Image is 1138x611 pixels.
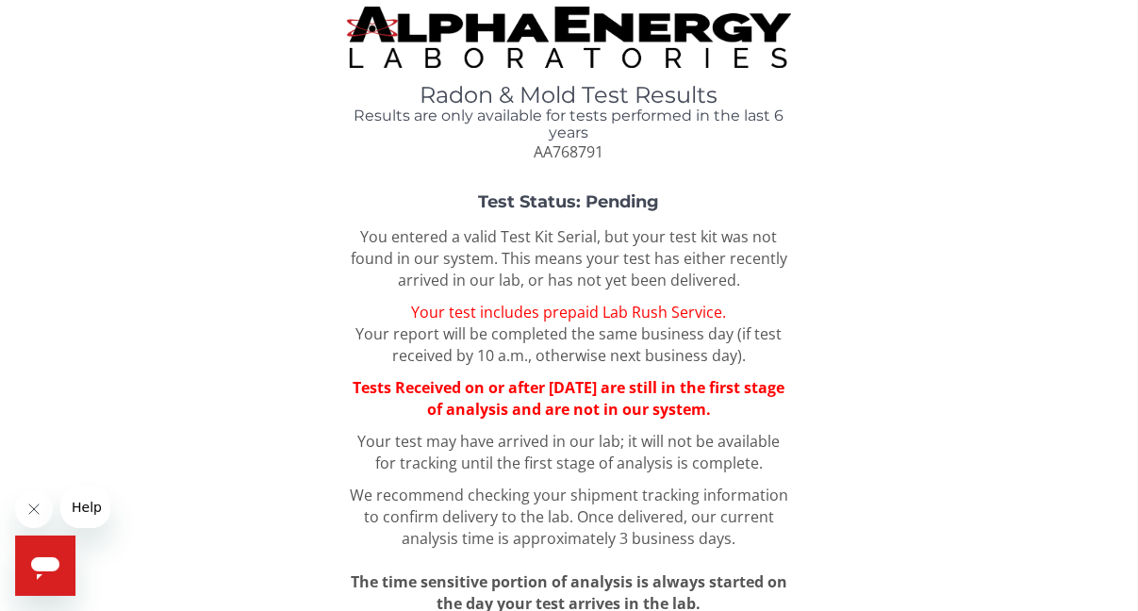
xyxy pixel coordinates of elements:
[347,83,791,107] h1: Radon & Mold Test Results
[411,302,726,322] span: Your test includes prepaid Lab Rush Service.
[402,506,774,549] span: Once delivered, our current analysis time is approximately 3 business days.
[353,377,784,420] span: Tests Received on or after [DATE] are still in the first stage of analysis and are not in our sys...
[347,107,791,140] h4: Results are only available for tests performed in the last 6 years
[15,536,75,596] iframe: Button to launch messaging window
[534,141,603,162] span: AA768791
[347,226,791,291] p: You entered a valid Test Kit Serial, but your test kit was not found in our system. This means yo...
[15,490,53,528] iframe: Close message
[350,485,788,527] span: We recommend checking your shipment tracking information to confirm delivery to the lab.
[478,191,659,212] strong: Test Status: Pending
[347,7,791,68] img: TightCrop.jpg
[60,487,110,528] iframe: Message from company
[347,431,791,474] p: Your test may have arrived in our lab; it will not be available for tracking until the first stag...
[347,302,791,367] p: Your report will be completed the same business day (if test received by 10 a.m., otherwise next ...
